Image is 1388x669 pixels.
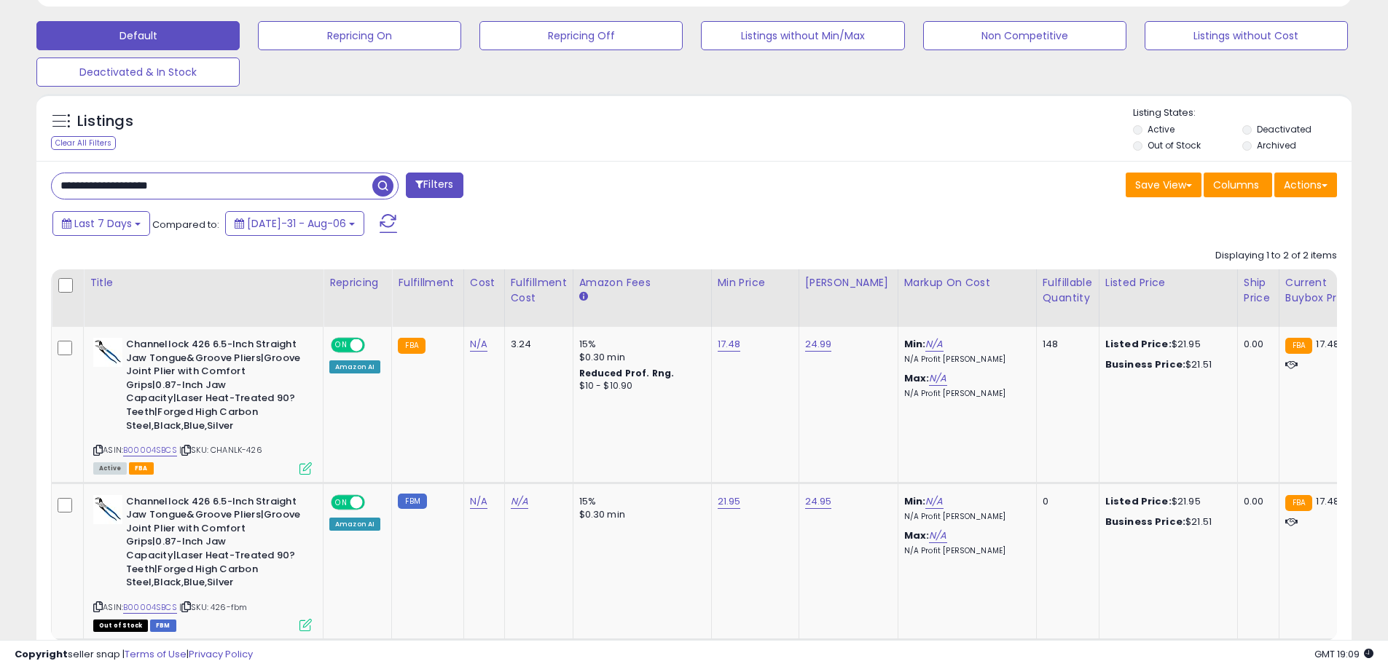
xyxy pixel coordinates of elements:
[125,647,187,661] a: Terms of Use
[929,529,946,543] a: N/A
[93,338,312,473] div: ASIN:
[511,275,567,306] div: Fulfillment Cost
[1257,139,1296,151] label: Archived
[225,211,364,236] button: [DATE]-31 - Aug-06
[923,21,1126,50] button: Non Competitive
[718,494,741,509] a: 21.95
[805,494,832,509] a: 24.95
[579,508,700,521] div: $0.30 min
[1213,178,1259,192] span: Columns
[511,338,562,351] div: 3.24
[1105,358,1226,371] div: $21.51
[1105,495,1226,508] div: $21.95
[1105,337,1172,351] b: Listed Price:
[398,494,426,509] small: FBM
[904,371,930,385] b: Max:
[1043,275,1093,306] div: Fulfillable Quantity
[1285,338,1312,354] small: FBA
[1105,515,1226,529] div: $21.51
[93,338,122,367] img: 3168Y+zLvmL._SL40_.jpg
[925,337,943,352] a: N/A
[470,275,498,290] div: Cost
[1105,494,1172,508] b: Listed Price:
[258,21,461,50] button: Repricing On
[1274,173,1337,197] button: Actions
[1316,494,1339,508] span: 17.48
[1105,515,1185,529] b: Business Price:
[398,338,425,354] small: FBA
[1105,357,1185,371] b: Business Price:
[904,337,926,351] b: Min:
[363,339,386,352] span: OFF
[1314,647,1373,661] span: 2025-08-14 19:09 GMT
[36,58,240,87] button: Deactivated & In Stock
[579,495,700,508] div: 15%
[1043,495,1088,508] div: 0
[1043,338,1088,351] div: 148
[126,338,303,436] b: Channellock 426 6.5-Inch Straight Jaw Tongue&Groove Pliers|Groove Joint Plier with Comfort Grips|...
[1204,173,1272,197] button: Columns
[152,218,219,231] span: Compared to:
[15,647,68,661] strong: Copyright
[332,496,350,508] span: ON
[123,444,177,456] a: B00004SBCS
[77,111,133,132] h5: Listings
[1285,275,1360,306] div: Current Buybox Price
[701,21,904,50] button: Listings without Min/Max
[1148,139,1201,151] label: Out of Stock
[1133,106,1352,120] p: Listing States:
[904,529,930,542] b: Max:
[718,337,741,352] a: 17.48
[805,337,832,352] a: 24.99
[150,619,176,632] span: FBM
[332,339,350,352] span: ON
[805,275,892,290] div: [PERSON_NAME]
[579,275,705,290] div: Amazon Fees
[93,462,127,475] span: All listings currently available for purchase on Amazon
[579,290,588,304] small: Amazon Fees.
[74,216,132,231] span: Last 7 Days
[1105,338,1226,351] div: $21.95
[1244,495,1268,508] div: 0.00
[898,269,1036,327] th: The percentage added to the cost of goods (COGS) that forms the calculator for Min & Max prices.
[363,496,386,508] span: OFF
[904,494,926,508] b: Min:
[329,518,380,531] div: Amazon AI
[123,601,177,614] a: B00004SBCS
[90,275,317,290] div: Title
[904,355,1025,365] p: N/A Profit [PERSON_NAME]
[179,444,262,456] span: | SKU: CHANLK-426
[579,338,700,351] div: 15%
[1148,123,1175,135] label: Active
[579,367,675,379] b: Reduced Prof. Rng.
[904,546,1025,556] p: N/A Profit [PERSON_NAME]
[126,495,303,593] b: Channellock 426 6.5-Inch Straight Jaw Tongue&Groove Pliers|Groove Joint Plier with Comfort Grips|...
[15,648,253,662] div: seller snap | |
[36,21,240,50] button: Default
[1105,275,1231,290] div: Listed Price
[904,512,1025,522] p: N/A Profit [PERSON_NAME]
[1244,275,1273,306] div: Ship Price
[470,494,487,509] a: N/A
[925,494,943,509] a: N/A
[470,337,487,352] a: N/A
[579,351,700,364] div: $0.30 min
[579,380,700,392] div: $10 - $10.90
[904,275,1030,290] div: Markup on Cost
[329,275,385,290] div: Repricing
[406,173,463,198] button: Filters
[904,389,1025,399] p: N/A Profit [PERSON_NAME]
[93,619,148,632] span: All listings that are currently out of stock and unavailable for purchase on Amazon
[1285,495,1312,511] small: FBA
[1126,173,1201,197] button: Save View
[93,495,312,630] div: ASIN:
[179,601,247,613] span: | SKU: 426-fbm
[329,360,380,373] div: Amazon AI
[929,371,946,386] a: N/A
[129,462,154,475] span: FBA
[1244,338,1268,351] div: 0.00
[1257,123,1311,135] label: Deactivated
[189,647,253,661] a: Privacy Policy
[511,494,528,509] a: N/A
[1316,337,1339,351] span: 17.48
